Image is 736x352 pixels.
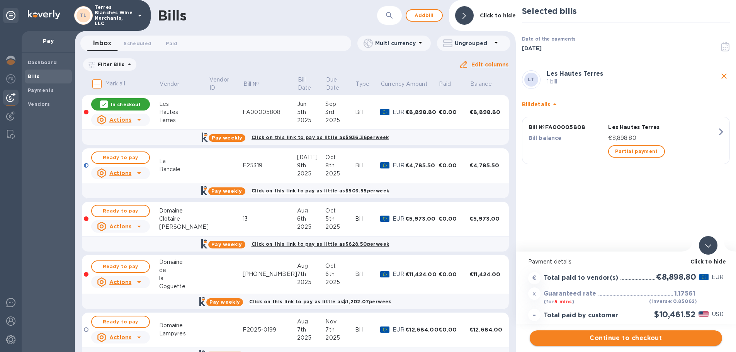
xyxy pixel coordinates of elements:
[109,223,131,230] u: Actions
[28,37,69,45] p: Pay
[91,205,150,217] button: Ready to pay
[297,100,325,108] div: Jun
[80,12,87,18] b: TL
[522,117,730,164] button: Bill №FA00005808Les Hautes TerresBill balance€8,898.80Partial payment
[91,316,150,328] button: Ready to pay
[297,262,325,270] div: Aug
[28,60,57,65] b: Dashboard
[393,162,405,170] p: EUR
[356,80,370,88] p: Type
[522,92,730,117] div: Billdetails
[297,207,325,215] div: Aug
[297,326,325,334] div: 7th
[544,312,618,319] h3: Total paid by customer
[28,87,54,93] b: Payments
[98,317,143,326] span: Ready to pay
[528,309,541,321] div: =
[111,101,141,108] p: In checkout
[381,80,405,88] span: Currency
[325,153,355,162] div: Oct
[243,80,259,88] p: Bill №
[166,39,177,48] span: Paid
[325,215,355,223] div: 5th
[529,123,605,131] p: Bill № FA00005808
[325,162,355,170] div: 8th
[93,38,111,49] span: Inbox
[690,258,726,265] b: Click to hide
[124,39,151,48] span: Scheduled
[91,151,150,164] button: Ready to pay
[252,134,389,140] b: Click on this link to pay as little as $936.36 per week
[325,326,355,334] div: 7th
[297,318,325,326] div: Aug
[297,270,325,278] div: 7th
[674,290,695,298] h3: 1.17561
[243,162,297,170] div: F25319
[98,206,143,216] span: Ready to pay
[160,80,189,88] span: Vendor
[544,290,596,298] h3: Guaranteed rate
[159,207,209,215] div: Domaine
[325,278,355,286] div: 2025
[528,287,541,300] div: x
[529,134,605,142] p: Bill balance
[532,275,536,281] strong: €
[326,76,354,92] span: Due Date
[656,272,696,282] h2: €8,898.80
[159,282,209,291] div: Goguette
[159,330,209,338] div: Lampyres
[455,39,491,47] p: Ungrouped
[712,310,724,318] p: USD
[522,6,730,16] h2: Selected bills
[325,334,355,342] div: 2025
[393,326,405,334] p: EUR
[109,279,131,285] u: Actions
[243,80,269,88] span: Bill №
[95,61,125,68] p: Filter Bills
[469,270,503,278] div: €11,424.00
[439,108,469,116] div: €0.00
[91,260,150,273] button: Ready to pay
[159,100,209,108] div: Les
[469,108,503,116] div: €8,898.80
[405,270,439,278] div: €11,424.00
[159,223,209,231] div: [PERSON_NAME]
[554,299,572,304] span: 5 mins
[522,101,550,107] b: Bill details
[439,326,469,333] div: €0.00
[649,298,697,304] b: (inverse: 0.85062 )
[298,76,315,92] p: Bill Date
[544,299,575,304] b: (for )
[355,108,380,116] div: Bill
[325,108,355,116] div: 3rd
[325,100,355,108] div: Sep
[252,241,389,247] b: Click on this link to pay as little as $628.50 per week
[159,116,209,124] div: Terres
[211,241,242,247] b: Pay weekly
[109,334,131,340] u: Actions
[393,270,405,278] p: EUR
[471,61,509,68] u: Edit columns
[159,274,209,282] div: la
[3,8,19,23] div: Unpin categories
[469,162,503,169] div: €4,785.50
[159,108,209,116] div: Hautes
[522,37,575,42] label: Date of the payments
[528,258,724,266] p: Payment details
[355,215,380,223] div: Bill
[297,108,325,116] div: 5th
[405,326,439,333] div: €12,684.00
[243,215,297,223] div: 13
[355,326,380,334] div: Bill
[405,215,439,223] div: €5,973.00
[28,101,50,107] b: Vendors
[406,9,443,22] button: Addbill
[608,145,665,158] button: Partial payment
[530,330,722,346] button: Continue to checkout
[699,311,709,317] img: USD
[608,123,717,131] p: Les Hautes Terres
[159,321,209,330] div: Domaine
[243,108,297,116] div: FA00005808
[325,270,355,278] div: 6th
[6,74,15,83] img: Foreign exchange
